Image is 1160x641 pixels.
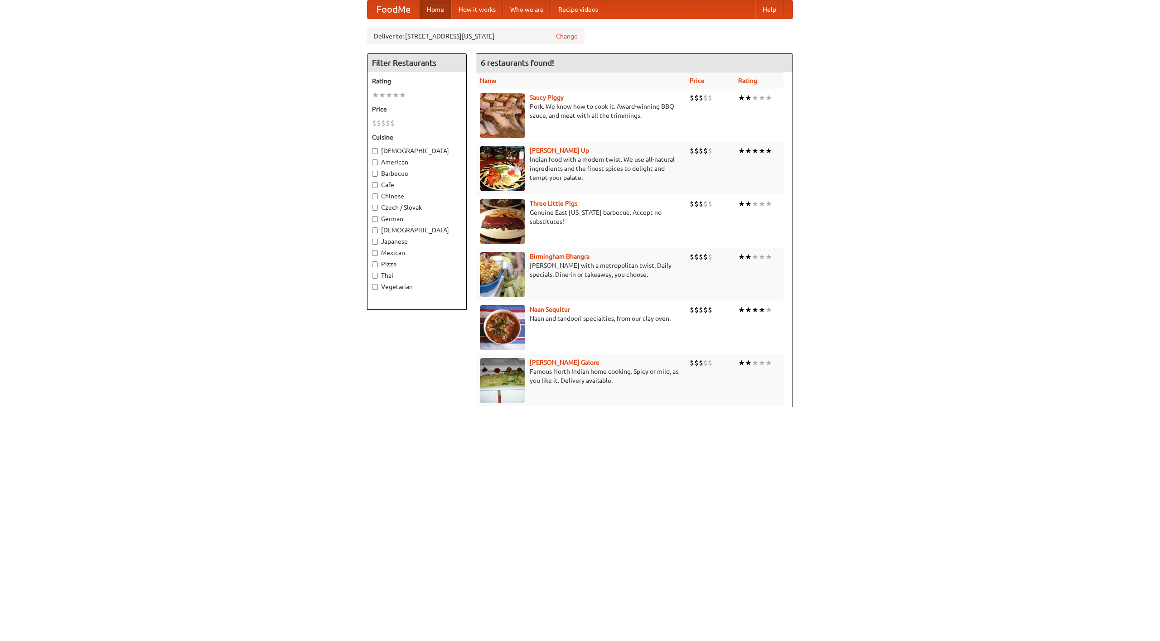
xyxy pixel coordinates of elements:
[480,208,682,226] p: Genuine East [US_STATE] barbecue. Accept no substitutes!
[372,192,462,201] label: Chinese
[530,306,570,313] a: Naan Sequitur
[738,146,745,156] li: ★
[690,77,705,84] a: Price
[399,90,406,100] li: ★
[372,105,462,114] h5: Price
[386,90,392,100] li: ★
[703,199,708,209] li: $
[708,146,712,156] li: $
[372,226,462,235] label: [DEMOGRAPHIC_DATA]
[745,146,752,156] li: ★
[372,248,462,257] label: Mexican
[480,367,682,385] p: Famous North Indian home cooking. Spicy or mild, as you like it. Delivery available.
[690,358,694,368] li: $
[372,250,378,256] input: Mexican
[480,93,525,138] img: saucy.jpg
[745,358,752,368] li: ★
[738,199,745,209] li: ★
[390,118,395,128] li: $
[372,273,378,279] input: Thai
[530,359,599,366] a: [PERSON_NAME] Galore
[738,305,745,315] li: ★
[759,305,765,315] li: ★
[480,102,682,120] p: Pork. We know how to cook it. Award-winning BBQ sauce, and meat with all the trimmings.
[480,252,525,297] img: bhangra.jpg
[759,252,765,262] li: ★
[703,358,708,368] li: $
[699,358,703,368] li: $
[372,171,378,177] input: Barbecue
[699,252,703,262] li: $
[755,0,783,19] a: Help
[703,146,708,156] li: $
[752,358,759,368] li: ★
[738,358,745,368] li: ★
[372,118,377,128] li: $
[759,199,765,209] li: ★
[372,214,462,223] label: German
[694,93,699,103] li: $
[530,253,590,260] a: Birmingham Bhangra
[372,282,462,291] label: Vegetarian
[372,77,462,86] h5: Rating
[372,180,462,189] label: Cafe
[480,146,525,191] img: curryup.jpg
[694,358,699,368] li: $
[451,0,503,19] a: How it works
[420,0,451,19] a: Home
[372,133,462,142] h5: Cuisine
[694,146,699,156] li: $
[703,305,708,315] li: $
[381,118,386,128] li: $
[752,199,759,209] li: ★
[372,260,462,269] label: Pizza
[738,93,745,103] li: ★
[765,93,772,103] li: ★
[480,199,525,244] img: littlepigs.jpg
[765,252,772,262] li: ★
[367,0,420,19] a: FoodMe
[530,94,564,101] a: Saucy Piggy
[765,146,772,156] li: ★
[367,28,585,44] div: Deliver to: [STREET_ADDRESS][US_STATE]
[372,237,462,246] label: Japanese
[708,252,712,262] li: $
[386,118,390,128] li: $
[372,205,378,211] input: Czech / Slovak
[530,147,589,154] b: [PERSON_NAME] Up
[690,146,694,156] li: $
[503,0,551,19] a: Who we are
[752,252,759,262] li: ★
[694,199,699,209] li: $
[694,252,699,262] li: $
[759,146,765,156] li: ★
[690,93,694,103] li: $
[759,93,765,103] li: ★
[690,252,694,262] li: $
[372,90,379,100] li: ★
[551,0,605,19] a: Recipe videos
[372,261,378,267] input: Pizza
[377,118,381,128] li: $
[480,305,525,350] img: naansequitur.jpg
[372,148,378,154] input: [DEMOGRAPHIC_DATA]
[480,314,682,323] p: Naan and tandoori specialties, from our clay oven.
[738,77,757,84] a: Rating
[708,358,712,368] li: $
[765,305,772,315] li: ★
[703,252,708,262] li: $
[745,305,752,315] li: ★
[480,358,525,403] img: currygalore.jpg
[392,90,399,100] li: ★
[708,199,712,209] li: $
[372,227,378,233] input: [DEMOGRAPHIC_DATA]
[480,261,682,279] p: [PERSON_NAME] with a metropolitan twist. Daily specials. Dine-in or takeaway, you choose.
[708,305,712,315] li: $
[752,146,759,156] li: ★
[480,77,497,84] a: Name
[690,199,694,209] li: $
